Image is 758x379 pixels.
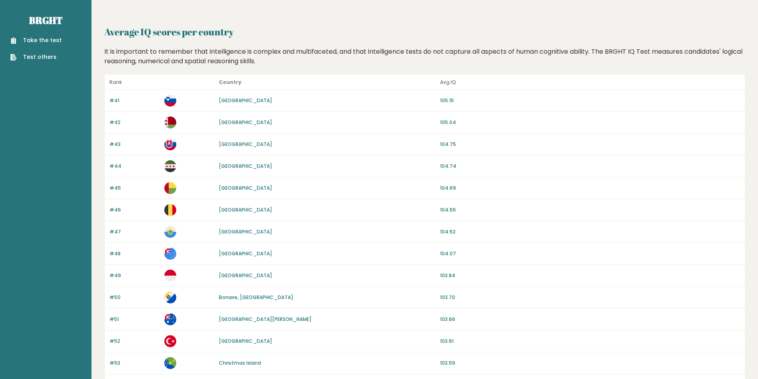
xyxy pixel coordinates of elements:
p: 103.70 [440,294,740,301]
div: It is important to remember that intelligence is complex and multifaceted, and that intelligence ... [101,47,748,66]
p: #41 [109,97,160,104]
a: [GEOGRAPHIC_DATA] [219,250,272,257]
p: 104.55 [440,206,740,214]
p: 104.07 [440,250,740,257]
p: 104.69 [440,185,740,192]
p: 103.61 [440,338,740,345]
a: [GEOGRAPHIC_DATA] [219,185,272,191]
p: #50 [109,294,160,301]
a: [GEOGRAPHIC_DATA] [219,141,272,148]
p: Avg IQ [440,78,740,87]
img: si.svg [164,95,176,107]
p: #52 [109,338,160,345]
a: Bonaire, [GEOGRAPHIC_DATA] [219,294,293,301]
a: [GEOGRAPHIC_DATA] [219,338,272,344]
img: sy.svg [164,160,176,172]
p: #47 [109,228,160,235]
img: by.svg [164,117,176,128]
p: 105.04 [440,119,740,126]
p: 103.66 [440,316,740,323]
img: sk.svg [164,138,176,150]
p: #49 [109,272,160,279]
p: 103.84 [440,272,740,279]
p: #46 [109,206,160,214]
p: 104.74 [440,163,740,170]
img: hm.svg [164,313,176,325]
a: [GEOGRAPHIC_DATA] [219,97,272,104]
p: 104.52 [440,228,740,235]
p: 105.15 [440,97,740,104]
img: tr.svg [164,335,176,347]
a: [GEOGRAPHIC_DATA] [219,119,272,126]
p: #48 [109,250,160,257]
img: be.svg [164,204,176,216]
p: #51 [109,316,160,323]
a: Take the test [10,36,62,45]
a: Test others [10,53,62,61]
img: sm.svg [164,226,176,238]
p: #44 [109,163,160,170]
a: [GEOGRAPHIC_DATA] [219,228,272,235]
p: #45 [109,185,160,192]
a: [GEOGRAPHIC_DATA] [219,163,272,169]
p: #43 [109,141,160,148]
a: Brght [29,14,62,27]
a: Christmas Island [219,360,261,366]
p: #53 [109,360,160,367]
p: 103.59 [440,360,740,367]
a: [GEOGRAPHIC_DATA] [219,206,272,213]
p: #42 [109,119,160,126]
img: gw.svg [164,182,176,194]
a: [GEOGRAPHIC_DATA][PERSON_NAME] [219,316,312,323]
img: bq.svg [164,292,176,303]
a: [GEOGRAPHIC_DATA] [219,272,272,279]
img: mc.svg [164,270,176,282]
img: cx.svg [164,357,176,369]
b: Country [219,79,242,86]
h2: Average IQ scores per country [104,25,745,39]
p: Rank [109,78,160,87]
img: tv.svg [164,248,176,260]
p: 104.75 [440,141,740,148]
